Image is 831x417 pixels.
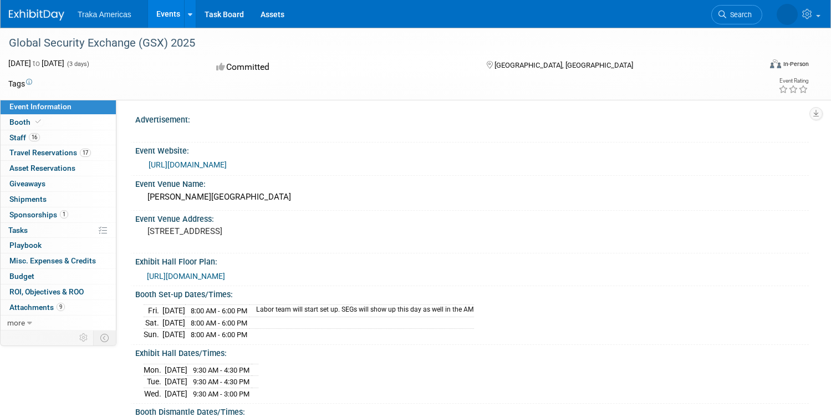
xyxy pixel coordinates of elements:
[9,256,96,265] span: Misc. Expenses & Credits
[135,253,809,267] div: Exhibit Hall Floor Plan:
[74,330,94,345] td: Personalize Event Tab Strip
[213,58,468,77] div: Committed
[777,4,798,25] img: Jeff Fontus
[1,223,116,238] a: Tasks
[249,305,474,317] td: Labor team will start set up. SEGs will show up this day as well in the AM
[135,143,809,156] div: Event Website:
[1,176,116,191] a: Giveaways
[57,303,65,311] span: 9
[78,10,131,19] span: Traka Americas
[1,269,116,284] a: Budget
[726,11,752,19] span: Search
[144,376,165,388] td: Tue.
[9,9,64,21] img: ExhibitDay
[9,287,84,296] span: ROI, Objectives & ROO
[165,376,187,388] td: [DATE]
[144,317,162,329] td: Sat.
[144,305,162,317] td: Fri.
[9,133,40,142] span: Staff
[711,5,762,24] a: Search
[162,329,185,340] td: [DATE]
[162,305,185,317] td: [DATE]
[35,119,41,125] i: Booth reservation complete
[9,118,43,126] span: Booth
[135,211,809,225] div: Event Venue Address:
[162,317,185,329] td: [DATE]
[1,192,116,207] a: Shipments
[9,102,72,111] span: Event Information
[94,330,116,345] td: Toggle Event Tabs
[191,319,247,327] span: 8:00 AM - 6:00 PM
[9,195,47,204] span: Shipments
[29,133,40,141] span: 16
[66,60,89,68] span: (3 days)
[8,59,64,68] span: [DATE] [DATE]
[193,378,249,386] span: 9:30 AM - 4:30 PM
[144,189,801,206] div: [PERSON_NAME][GEOGRAPHIC_DATA]
[135,176,809,190] div: Event Venue Name:
[783,60,809,68] div: In-Person
[770,59,781,68] img: Format-Inperson.png
[494,61,633,69] span: [GEOGRAPHIC_DATA], [GEOGRAPHIC_DATA]
[1,99,116,114] a: Event Information
[191,307,247,315] span: 8:00 AM - 6:00 PM
[31,59,42,68] span: to
[147,272,225,281] a: [URL][DOMAIN_NAME]
[193,366,249,374] span: 9:30 AM - 4:30 PM
[147,226,404,236] pre: [STREET_ADDRESS]
[9,148,91,157] span: Travel Reservations
[135,345,809,359] div: Exhibit Hall Dates/Times:
[1,253,116,268] a: Misc. Expenses & Credits
[149,160,227,169] a: [URL][DOMAIN_NAME]
[9,210,68,219] span: Sponsorships
[193,390,249,398] span: 9:30 AM - 3:00 PM
[1,161,116,176] a: Asset Reservations
[9,272,34,281] span: Budget
[1,207,116,222] a: Sponsorships1
[5,33,741,53] div: Global Security Exchange (GSX) 2025
[1,300,116,315] a: Attachments9
[144,329,162,340] td: Sun.
[1,115,116,130] a: Booth
[144,364,165,376] td: Mon.
[9,303,65,312] span: Attachments
[1,238,116,253] a: Playbook
[135,286,809,300] div: Booth Set-up Dates/Times:
[689,58,809,74] div: Event Format
[1,284,116,299] a: ROI, Objectives & ROO
[165,388,187,399] td: [DATE]
[60,210,68,218] span: 1
[135,111,809,125] div: Advertisement:
[165,364,187,376] td: [DATE]
[80,149,91,157] span: 17
[9,164,75,172] span: Asset Reservations
[7,318,25,327] span: more
[778,78,808,84] div: Event Rating
[1,130,116,145] a: Staff16
[9,179,45,188] span: Giveaways
[9,241,42,250] span: Playbook
[1,145,116,160] a: Travel Reservations17
[8,226,28,235] span: Tasks
[191,330,247,339] span: 8:00 AM - 6:00 PM
[144,388,165,399] td: Wed.
[1,316,116,330] a: more
[8,78,32,89] td: Tags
